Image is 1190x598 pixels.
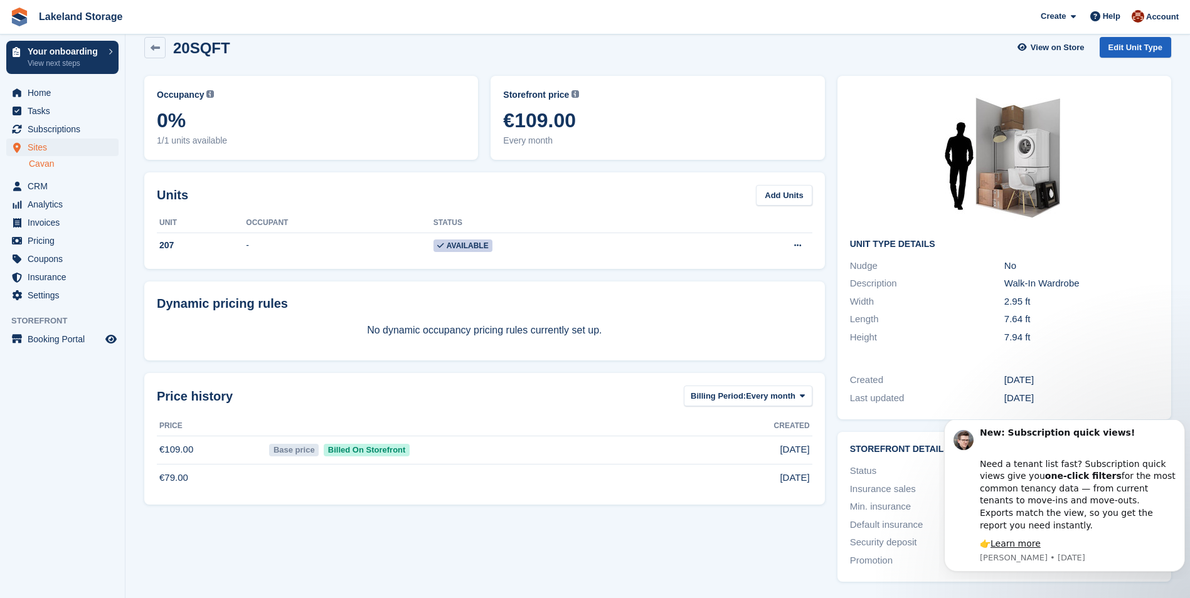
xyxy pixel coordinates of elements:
[850,444,1159,454] h2: Storefront Details
[41,7,236,130] div: Message content
[157,88,204,102] span: Occupancy
[684,386,812,406] button: Billing Period: Every month
[157,387,233,406] span: Price history
[939,420,1190,579] iframe: Intercom notifications message
[34,6,127,27] a: Lakeland Storage
[157,186,188,204] h2: Units
[910,88,1098,229] img: 20-sqft-unit.jpg
[1132,10,1144,23] img: Cillian Geraghty
[51,118,102,129] a: Learn more
[850,276,1004,291] div: Description
[756,185,812,206] a: Add Units
[1100,37,1171,58] a: Edit Unit Type
[850,239,1159,249] h2: Unit Type details
[503,109,812,132] span: €109.00
[269,444,319,456] span: Base price
[1004,295,1159,309] div: 2.95 ft
[28,196,103,213] span: Analytics
[206,90,214,98] img: icon-info-grey-7440780725fd019a000dd9b08b2336e03edf1995a4989e88bcd33f0948082b44.svg
[1146,11,1179,23] span: Account
[1004,391,1159,406] div: [DATE]
[850,464,1004,478] div: Status
[433,239,492,252] span: Available
[850,312,1004,327] div: Length
[28,139,103,156] span: Sites
[850,535,1004,550] div: Security deposit
[157,109,465,132] span: 0%
[6,139,119,156] a: menu
[6,177,119,195] a: menu
[850,553,1004,568] div: Promotion
[6,268,119,286] a: menu
[41,132,236,144] p: Message from Steven, sent 2d ago
[6,120,119,138] a: menu
[850,482,1004,496] div: Insurance sales
[10,8,29,26] img: stora-icon-8386f47178a22dfd0bd8f6a31ec36ba5ce8667c1dd55bd0f319d3a0aa187defe.svg
[29,158,119,170] a: Cavan
[28,47,102,56] p: Your onboarding
[780,443,809,457] span: [DATE]
[746,390,795,402] span: Every month
[104,332,119,347] a: Preview store
[28,214,103,231] span: Invoices
[41,26,236,112] div: Need a tenant list fast? Subscription quick views give you for the most common tenancy data — fro...
[1031,41,1085,54] span: View on Store
[1103,10,1120,23] span: Help
[28,120,103,138] span: Subscriptions
[850,373,1004,387] div: Created
[6,214,119,231] a: menu
[433,213,696,233] th: Status
[41,118,236,130] div: 👉
[157,134,465,147] span: 1/1 units available
[850,518,1004,532] div: Default insurance
[28,84,103,102] span: Home
[1004,330,1159,345] div: 7.94 ft
[691,390,746,402] span: Billing Period:
[324,444,410,456] span: Billed On Storefront
[41,8,196,18] b: New: Subscription quick views!
[28,58,102,69] p: View next steps
[28,250,103,268] span: Coupons
[157,464,267,491] td: €79.00
[1004,259,1159,273] div: No
[780,471,809,485] span: [DATE]
[28,268,103,286] span: Insurance
[571,90,579,98] img: icon-info-grey-7440780725fd019a000dd9b08b2336e03edf1995a4989e88bcd33f0948082b44.svg
[1004,276,1159,291] div: Walk-In Wardrobe
[6,232,119,249] a: menu
[6,41,119,74] a: Your onboarding View next steps
[6,84,119,102] a: menu
[157,213,246,233] th: Unit
[157,239,246,252] div: 207
[774,420,810,431] span: Created
[246,233,433,259] td: -
[6,330,119,348] a: menu
[28,102,103,120] span: Tasks
[28,286,103,304] span: Settings
[850,500,1004,514] div: Min. insurance
[157,294,812,313] div: Dynamic pricing rules
[157,323,812,338] p: No dynamic occupancy pricing rules currently set up.
[6,196,119,213] a: menu
[6,286,119,304] a: menu
[1016,37,1090,58] a: View on Store
[28,330,103,348] span: Booking Portal
[850,295,1004,309] div: Width
[1004,373,1159,387] div: [DATE]
[173,39,230,56] h2: 20SQFT
[157,436,267,464] td: €109.00
[850,330,1004,345] div: Height
[157,416,267,436] th: Price
[850,391,1004,406] div: Last updated
[106,51,183,61] b: one-click filters
[28,232,103,249] span: Pricing
[28,177,103,195] span: CRM
[6,250,119,268] a: menu
[503,134,812,147] span: Every month
[14,10,35,30] img: Profile image for Steven
[503,88,569,102] span: Storefront price
[246,213,433,233] th: Occupant
[11,315,125,327] span: Storefront
[850,259,1004,273] div: Nudge
[1004,312,1159,327] div: 7.64 ft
